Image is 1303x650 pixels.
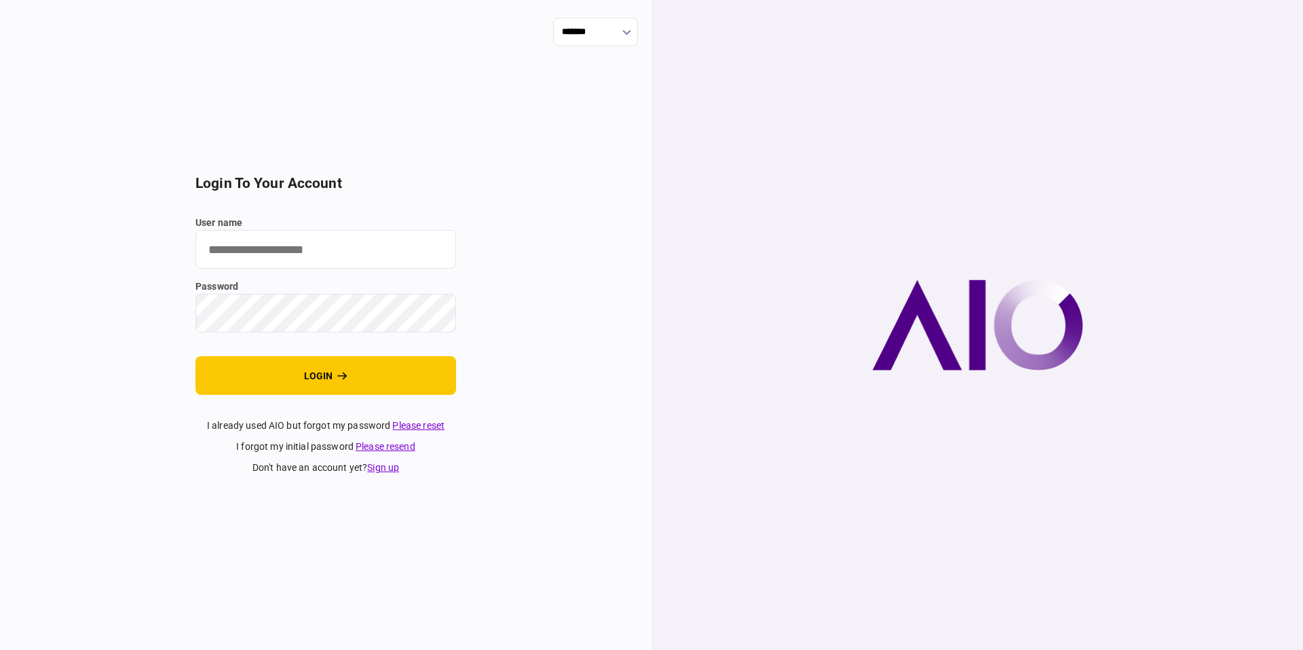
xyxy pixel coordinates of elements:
[356,441,415,452] a: Please resend
[195,294,456,332] input: password
[195,461,456,475] div: don't have an account yet ?
[195,230,456,269] input: user name
[872,280,1083,370] img: AIO company logo
[553,18,638,46] input: show language options
[367,462,399,473] a: Sign up
[195,280,456,294] label: password
[195,216,456,230] label: user name
[195,419,456,433] div: I already used AIO but forgot my password
[392,420,445,431] a: Please reset
[195,175,456,192] h2: login to your account
[195,440,456,454] div: I forgot my initial password
[195,356,456,395] button: login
